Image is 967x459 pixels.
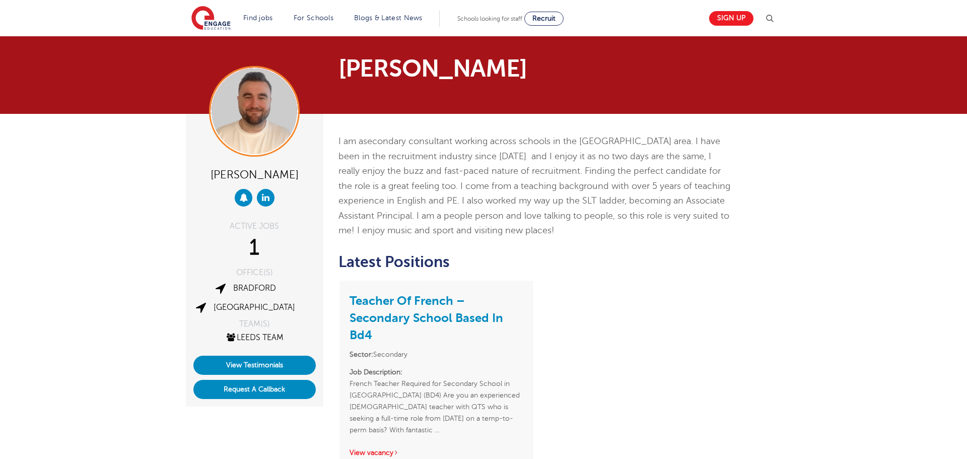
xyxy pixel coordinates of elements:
[350,368,402,376] strong: Job Description:
[350,294,503,342] a: Teacher Of French – Secondary School Based In Bd4
[350,349,523,360] li: Secondary
[709,11,753,26] a: Sign up
[214,303,295,312] a: [GEOGRAPHIC_DATA]
[193,269,316,277] div: OFFICE(S)
[191,6,231,31] img: Engage Education
[193,320,316,328] div: TEAM(S)
[294,14,333,22] a: For Schools
[193,356,316,375] a: View Testimonials
[350,351,373,358] strong: Sector:
[338,134,731,238] p: I am a
[193,380,316,399] button: Request A Callback
[524,12,564,26] a: Recruit
[243,14,273,22] a: Find jobs
[532,15,556,22] span: Recruit
[193,235,316,260] div: 1
[354,14,423,22] a: Blogs & Latest News
[350,449,399,456] a: View vacancy
[193,164,316,184] div: [PERSON_NAME]
[457,15,522,22] span: Schools looking for staff
[338,136,730,235] span: secondary consultant working across schools in the [GEOGRAPHIC_DATA] area. I have been in the rec...
[225,333,284,342] a: Leeds Team
[233,284,276,293] a: Bradford
[350,366,523,436] p: French Teacher Required for Secondary School in [GEOGRAPHIC_DATA] (BD4) Are you an experienced [D...
[338,253,731,271] h2: Latest Positions
[338,56,578,81] h1: [PERSON_NAME]
[193,222,316,230] div: ACTIVE JOBS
